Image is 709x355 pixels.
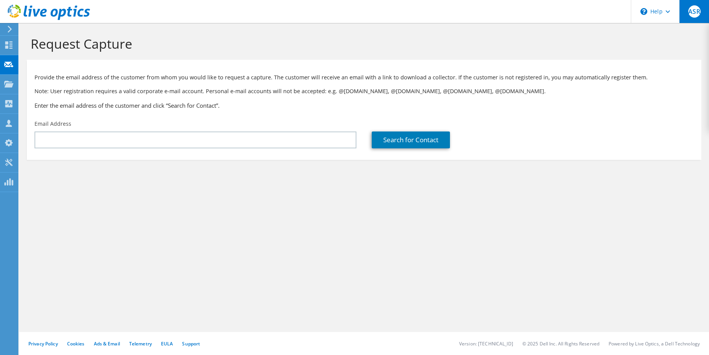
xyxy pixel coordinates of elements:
p: Provide the email address of the customer from whom you would like to request a capture. The cust... [34,73,694,82]
h1: Request Capture [31,36,694,52]
label: Email Address [34,120,71,128]
a: EULA [161,340,173,347]
span: ASR [688,5,701,18]
a: Support [182,340,200,347]
a: Search for Contact [372,131,450,148]
a: Cookies [67,340,85,347]
a: Privacy Policy [28,340,58,347]
a: Telemetry [129,340,152,347]
svg: \n [640,8,647,15]
h3: Enter the email address of the customer and click “Search for Contact”. [34,101,694,110]
li: © 2025 Dell Inc. All Rights Reserved [522,340,599,347]
p: Note: User registration requires a valid corporate e-mail account. Personal e-mail accounts will ... [34,87,694,95]
a: Ads & Email [94,340,120,347]
li: Powered by Live Optics, a Dell Technology [609,340,700,347]
li: Version: [TECHNICAL_ID] [459,340,513,347]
